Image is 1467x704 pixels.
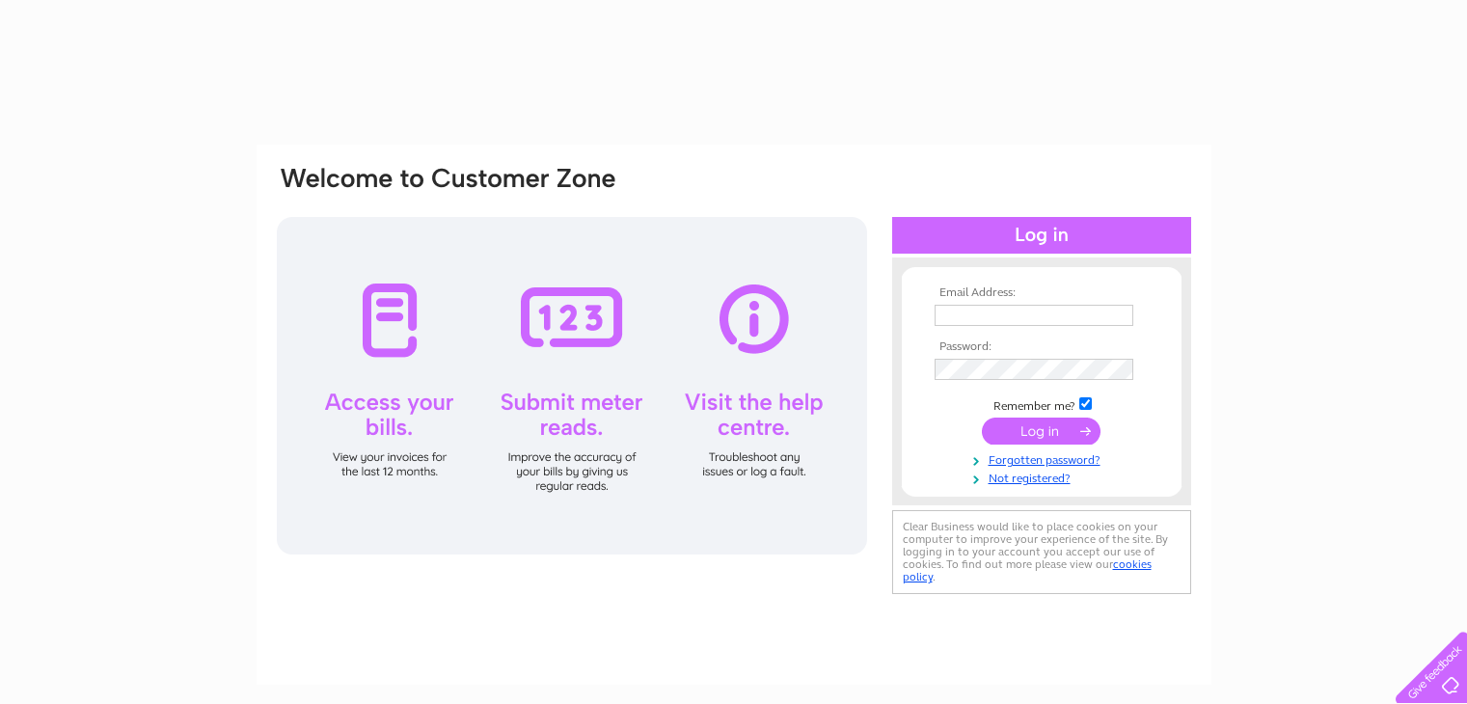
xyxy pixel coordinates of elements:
a: Not registered? [935,468,1154,486]
a: cookies policy [903,557,1152,583]
div: Clear Business would like to place cookies on your computer to improve your experience of the sit... [892,510,1191,594]
th: Email Address: [930,286,1154,300]
td: Remember me? [930,394,1154,414]
th: Password: [930,340,1154,354]
a: Forgotten password? [935,449,1154,468]
input: Submit [982,418,1100,445]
